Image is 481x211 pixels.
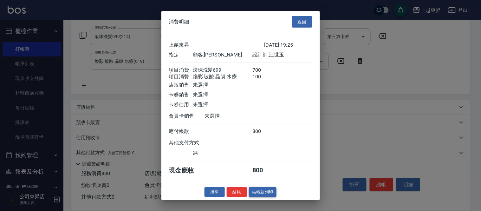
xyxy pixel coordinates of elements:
button: 結帳並列印 [249,187,276,197]
div: 上越東昇 [169,42,264,49]
div: 項目消費 [169,74,193,80]
div: 設計師: 江世玉 [252,52,312,58]
button: 掛單 [205,187,225,197]
div: 其他支付方式 [169,140,217,146]
div: 無 [193,149,252,156]
div: 800 [252,128,276,135]
div: 煥彩.玻酸.晶膜.水療 [193,74,252,80]
div: 100 [252,74,276,80]
div: 店販銷售 [169,82,193,89]
div: 會員卡銷售 [169,113,205,120]
div: 項目消費 [169,67,193,74]
div: 滾珠洗髪699 [193,67,252,74]
div: 卡券使用 [169,102,193,108]
div: 現金應收 [169,166,205,175]
button: 結帳 [227,187,247,197]
div: 未選擇 [193,102,252,108]
div: [DATE] 19:25 [264,42,312,49]
div: 指定 [169,52,193,58]
div: 未選擇 [193,92,252,98]
div: 未選擇 [205,113,264,120]
div: 卡券銷售 [169,92,193,98]
span: 消費明細 [169,19,189,25]
div: 未選擇 [193,82,252,89]
div: 800 [252,166,276,175]
div: 應付帳款 [169,128,193,135]
button: 返回 [292,16,312,28]
div: 700 [252,67,276,74]
div: 顧客: [PERSON_NAME] [193,52,252,58]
